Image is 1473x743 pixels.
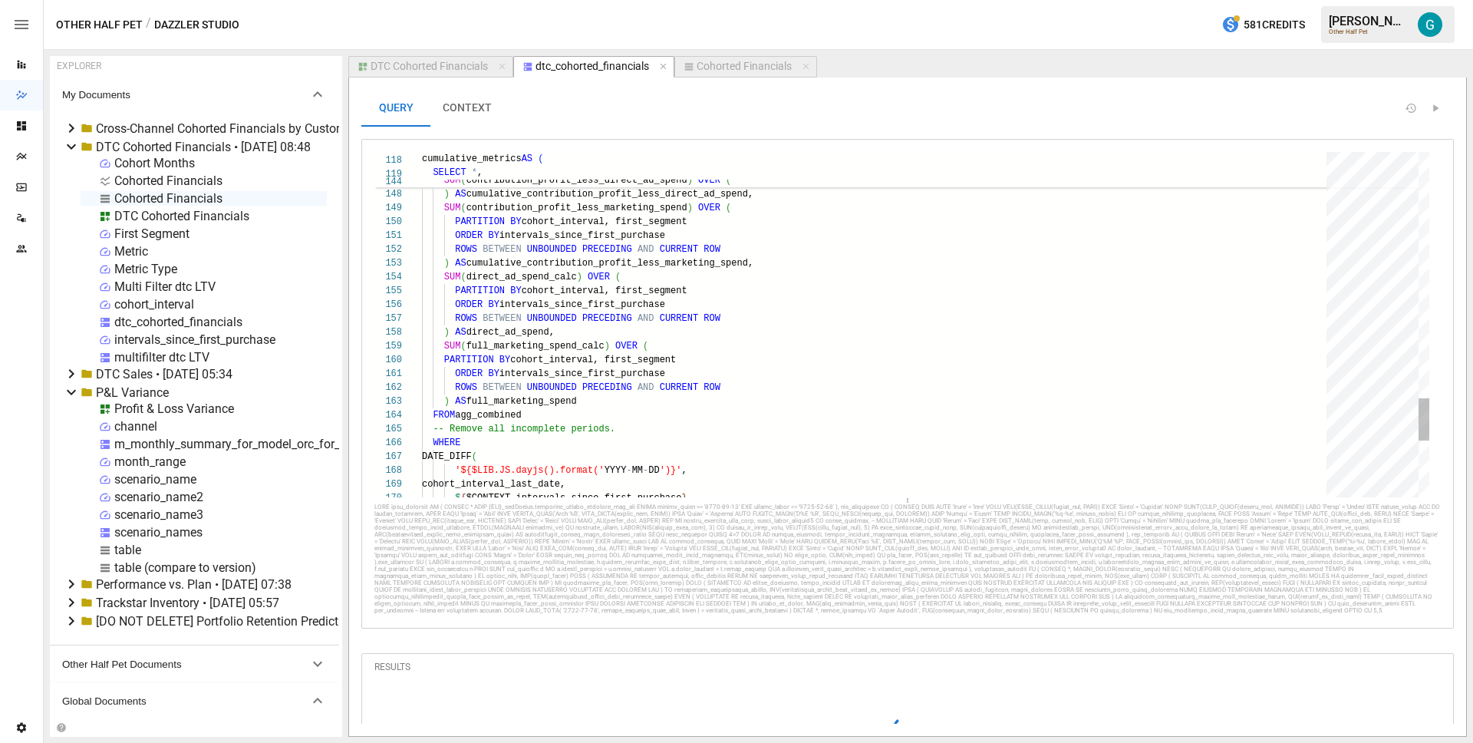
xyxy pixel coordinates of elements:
span: ORDER [455,230,483,241]
span: - [626,465,631,476]
span: UNBOUNDED [527,244,577,255]
span: SUM [444,272,461,282]
div: 165 [374,422,402,436]
button: Gavin Acres [1409,3,1452,46]
span: CURRENT [660,313,698,324]
span: - [643,465,648,476]
div: 153 [374,256,402,270]
span: SUM [444,341,461,352]
span: $ [455,493,460,504]
div: 151 [374,229,402,243]
div: 156 [374,298,402,312]
span: intervals_since_first_purchase [499,368,665,379]
div: P&L Variance [96,385,169,400]
span: ) [687,203,693,213]
span: AS [522,154,532,164]
span: AND [638,244,654,255]
span: WHERE [433,438,460,448]
div: RESULTS [374,657,1441,682]
span: ROWS [455,244,477,255]
span: ) [444,396,450,407]
span: OVER [588,272,610,282]
span: OVER [615,341,638,352]
span: DATE_DIFF [422,451,472,462]
div: table (compare to version) [114,560,256,575]
span: ( [460,341,466,352]
span: ) [687,175,693,186]
span: PRECEDING [582,244,632,255]
span: contribution_profit_less_direct_ad_spend [466,175,687,186]
span: AND [638,382,654,393]
div: Cross-Channel Cohorted Financials by Customer • [DATE] 02:40 [96,121,437,136]
span: contribution_profit_less_marketing_spend [466,203,687,213]
div: [PERSON_NAME] [1329,14,1409,28]
div: Cohort Months [114,156,195,170]
span: PARTITION [444,355,494,365]
span: MM [632,465,643,476]
div: / [146,15,151,35]
span: , [682,465,687,476]
span: DD [648,465,659,476]
div: multifilter dtc LTV [114,350,209,365]
span: ( [460,175,466,186]
span: ROW [704,382,720,393]
button: My Documents [50,76,339,113]
button: dtc_cohorted_financials [513,56,674,78]
button: Cohorted Financials [674,56,817,78]
span: ROWS [455,382,477,393]
span: ROWS [455,313,477,324]
div: 148 [374,187,402,201]
div: DTC Cohorted Financials [371,60,488,74]
span: ) [444,258,450,269]
img: Gavin Acres [1418,12,1442,37]
div: Cohorted Financials [697,60,792,74]
div: cohort_interval [114,297,194,312]
span: OVER [698,175,720,186]
div: dtc_cohorted_financials [535,60,649,74]
span: SUM [444,203,461,213]
div: 168 [374,464,402,477]
div: 166 [374,436,402,450]
div: 162 [374,381,402,395]
span: CURRENT [660,244,698,255]
span: { [460,493,466,504]
span: ) [605,341,610,352]
span: -- Remove all incomplete periods. [433,424,615,434]
div: Cohorted Financials [114,173,222,188]
div: 167 [374,450,402,464]
span: SELECT [433,167,466,178]
span: ( [538,154,543,164]
div: 163 [374,395,402,408]
button: CONTEXT [430,90,504,127]
span: BY [499,355,510,365]
span: BETWEEN [483,313,521,324]
span: UNBOUNDED [527,382,577,393]
div: m_monthly_summary_for_model_orc_for_plan [114,437,364,451]
span: ( [726,175,731,186]
div: 159 [374,339,402,353]
div: 157 [374,312,402,325]
span: PRECEDING [582,313,632,324]
span: $CONTEXT.intervals_since_first_purchase [466,493,682,504]
span: ( [615,272,621,282]
button: Collapse Folders [53,722,69,733]
span: ( [643,341,648,352]
span: ORDER [455,368,483,379]
span: 118 [374,154,402,167]
button: QUERY [361,90,430,127]
div: Performance vs. Plan • [DATE] 07:38 [96,577,292,592]
span: BY [488,299,499,310]
span: '${$LIB.JS.dayjs().format(' [455,465,604,476]
span: cohort_interval_last_date, [422,479,565,490]
span: cohort_interval, first_segment [522,286,687,296]
span: BY [510,286,521,296]
span: AS [455,189,466,200]
div: 164 [374,408,402,422]
span: My Documents [62,89,308,101]
span: cohort_interval, first_segment [510,355,676,365]
span: AS [455,396,466,407]
span: FROM [433,410,455,421]
div: 150 [374,215,402,229]
span: PARTITION [455,286,505,296]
